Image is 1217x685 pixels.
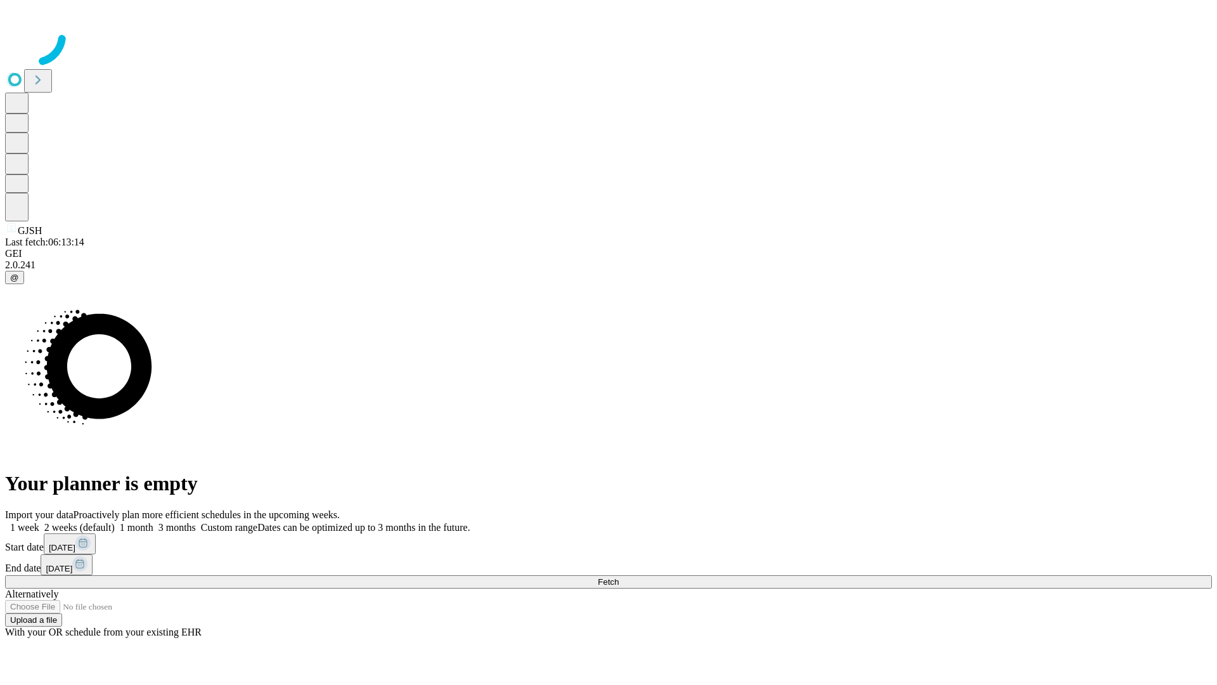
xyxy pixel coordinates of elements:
[5,627,202,637] span: With your OR schedule from your existing EHR
[5,575,1212,589] button: Fetch
[5,237,84,247] span: Last fetch: 06:13:14
[5,589,58,599] span: Alternatively
[5,509,74,520] span: Import your data
[10,522,39,533] span: 1 week
[44,522,115,533] span: 2 weeks (default)
[5,248,1212,259] div: GEI
[158,522,196,533] span: 3 months
[5,472,1212,495] h1: Your planner is empty
[201,522,257,533] span: Custom range
[5,533,1212,554] div: Start date
[5,554,1212,575] div: End date
[49,543,75,552] span: [DATE]
[46,564,72,573] span: [DATE]
[598,577,619,587] span: Fetch
[18,225,42,236] span: GJSH
[41,554,93,575] button: [DATE]
[44,533,96,554] button: [DATE]
[10,273,19,282] span: @
[74,509,340,520] span: Proactively plan more efficient schedules in the upcoming weeks.
[257,522,470,533] span: Dates can be optimized up to 3 months in the future.
[5,613,62,627] button: Upload a file
[5,271,24,284] button: @
[120,522,153,533] span: 1 month
[5,259,1212,271] div: 2.0.241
